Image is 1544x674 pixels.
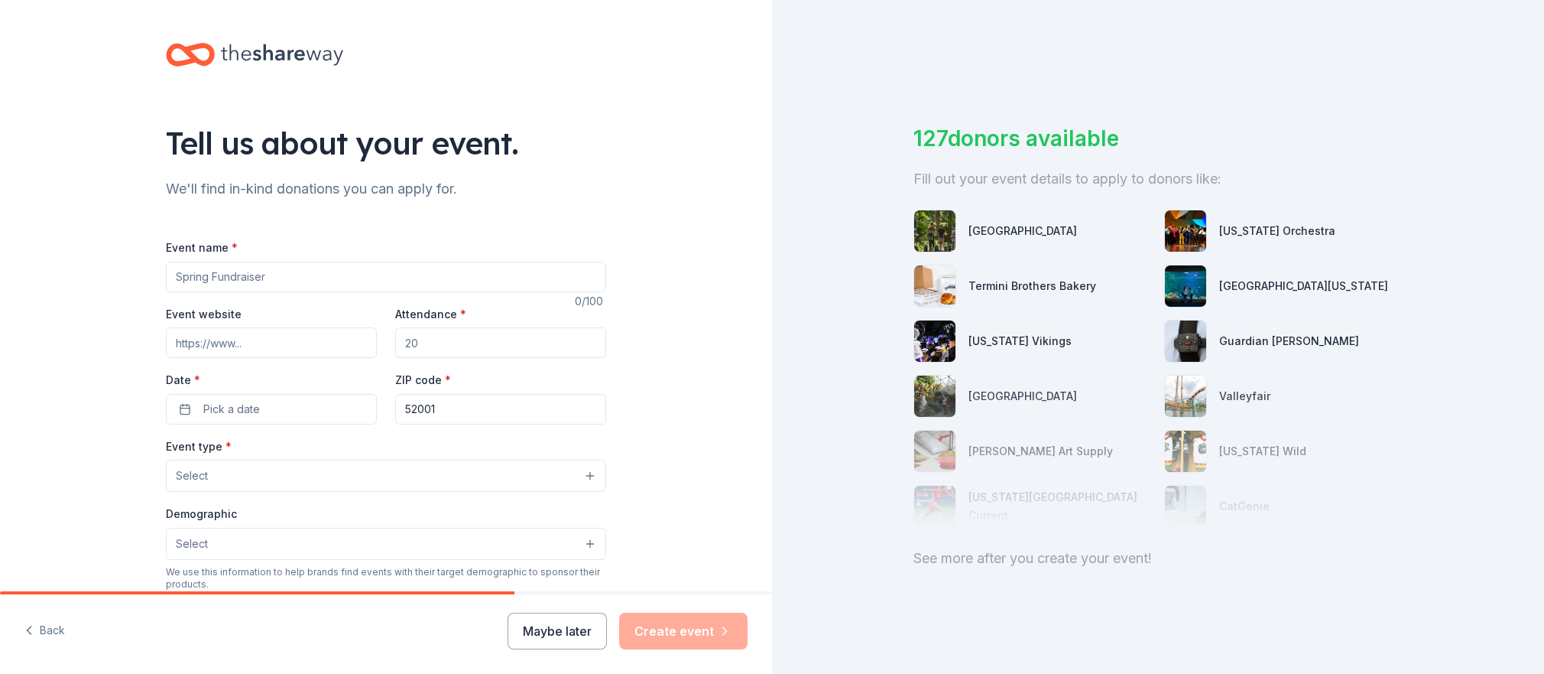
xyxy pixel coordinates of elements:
input: 20 [395,327,606,358]
div: Fill out your event details to apply to donors like: [913,167,1403,191]
input: 12345 (U.S. only) [395,394,606,425]
button: Select [166,528,606,560]
div: [US_STATE] Orchestra [1219,222,1335,240]
img: photo for Chestnut Mountain Resort [914,210,955,252]
input: Spring Fundraiser [166,262,606,292]
label: Event website [166,307,242,322]
label: Attendance [395,307,466,322]
input: https://www... [166,327,377,358]
span: Select [176,535,208,553]
label: Demographic [166,506,237,522]
div: See more after you create your event! [913,546,1403,571]
label: Event type [166,439,232,454]
label: Event name [166,240,238,256]
label: ZIP code [395,373,451,388]
div: We'll find in-kind donations you can apply for. [166,177,606,201]
label: Date [166,373,377,388]
span: Pick a date [203,400,260,418]
button: Maybe later [508,613,607,650]
div: Tell us about your event. [166,122,606,164]
img: photo for Minnesota Vikings [914,321,955,362]
span: Select [176,467,208,485]
button: Pick a date [166,394,377,425]
img: photo for Termini Brothers Bakery [914,265,955,307]
img: photo for Minnesota Orchestra [1165,210,1206,252]
div: [GEOGRAPHIC_DATA][US_STATE] [1219,277,1388,295]
img: photo for Guardian Angel Device [1165,321,1206,362]
div: 127 donors available [913,122,1403,155]
button: Back [24,615,65,647]
div: [US_STATE] Vikings [968,332,1072,350]
div: 0 /100 [575,292,606,311]
button: Select [166,460,606,492]
div: We use this information to help brands find events with their target demographic to sponsor their... [166,566,606,591]
div: Termini Brothers Bakery [968,277,1096,295]
img: photo for National Mississippi River Museum & Aquarium [1165,265,1206,307]
div: [GEOGRAPHIC_DATA] [968,222,1077,240]
div: Guardian [PERSON_NAME] [1219,332,1359,350]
